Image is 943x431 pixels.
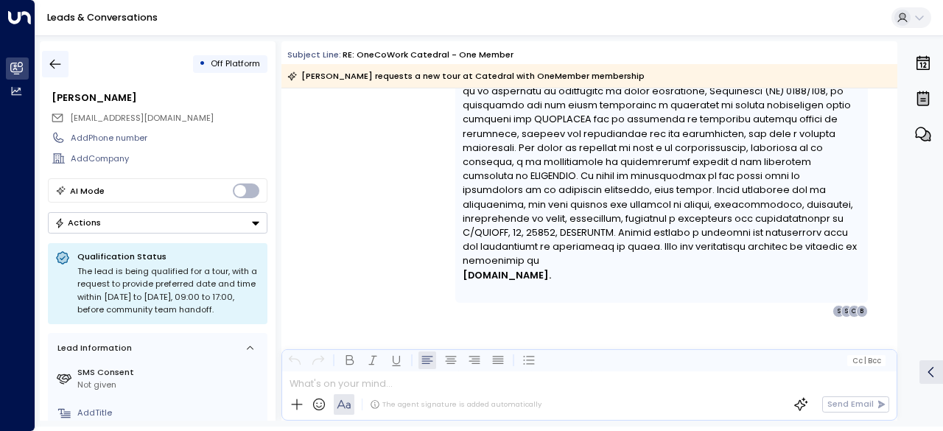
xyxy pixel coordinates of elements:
div: S [841,305,852,317]
div: AddCompany [71,153,267,165]
span: Subject Line: [287,49,341,60]
div: The lead is being qualified for a tour, with a request to provide preferred date and time within ... [77,265,260,317]
button: Actions [48,212,267,234]
div: • [199,53,206,74]
div: Lead Information [53,342,132,354]
button: Cc|Bcc [847,355,886,366]
div: B [856,305,868,317]
div: RE: OneCoWork Catedral - One Member [343,49,513,61]
div: [PERSON_NAME] [52,91,267,105]
div: AI Mode [70,183,105,198]
span: LOREM IPSUM: Dolo sitamet c adi elitsedd eiusmodt inc utlaboree doloremagnaali e ad minimveniamq,... [463,13,861,267]
div: AddPhone number [71,132,267,144]
label: SMS Consent [77,366,262,379]
span: [EMAIL_ADDRESS][DOMAIN_NAME] [70,112,214,124]
button: Undo [286,351,304,369]
div: The agent signature is added automatically [370,399,541,410]
div: S [832,305,844,317]
div: Not given [77,379,262,391]
a: [DOMAIN_NAME]. [463,268,551,282]
div: C [848,305,860,317]
span: | [864,357,866,365]
span: . [549,268,551,282]
span: Off Platform [211,57,260,69]
div: AddTitle [77,407,262,419]
button: Redo [309,351,327,369]
div: Button group with a nested menu [48,212,267,234]
p: Qualification Status [77,250,260,262]
span: biancabitica@gmail.com [70,112,214,125]
span: Cc Bcc [852,357,881,365]
a: Leads & Conversations [47,11,158,24]
div: Actions [55,217,101,228]
span: [DOMAIN_NAME] [463,268,549,282]
div: [PERSON_NAME] requests a new tour at Catedral with OneMember membership [287,69,645,83]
